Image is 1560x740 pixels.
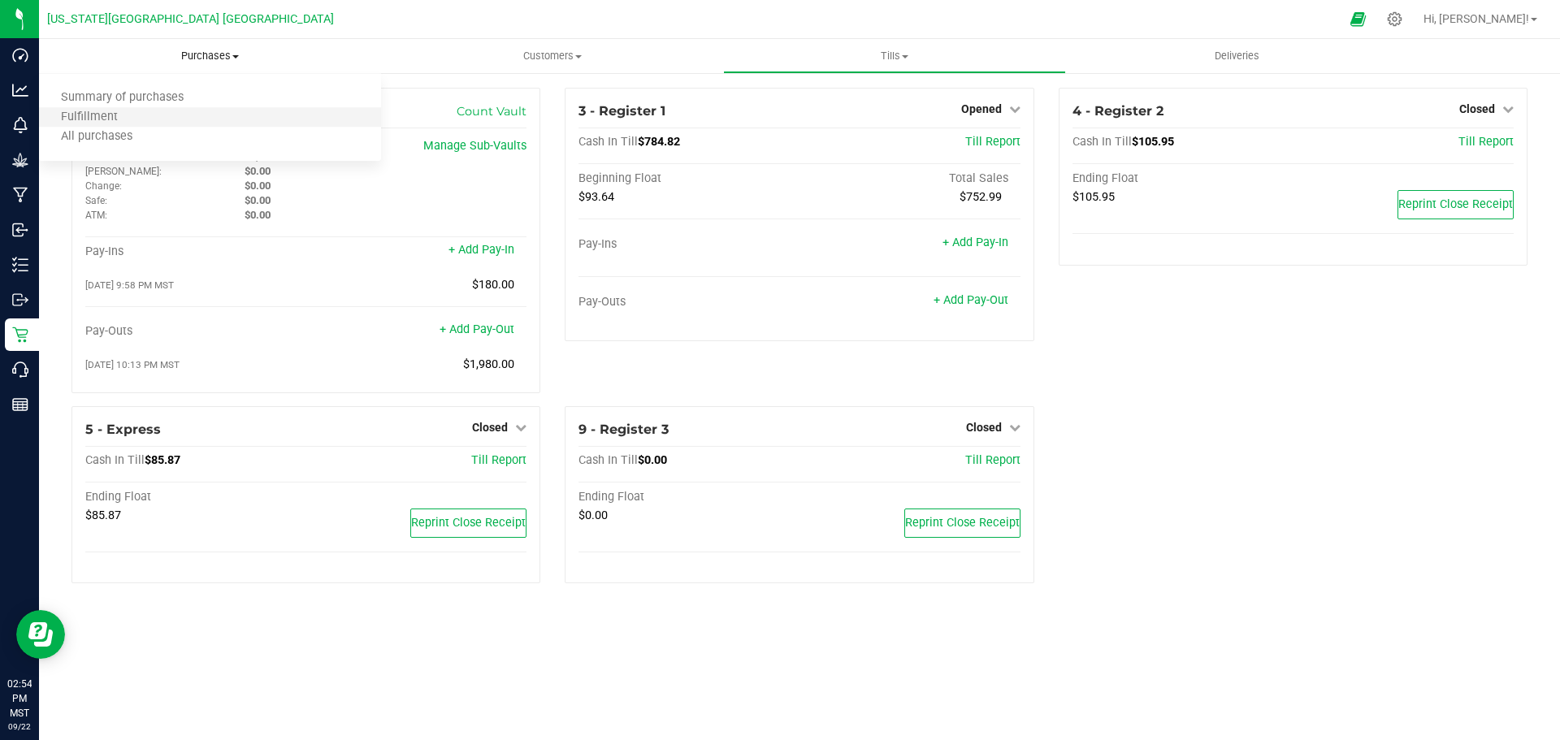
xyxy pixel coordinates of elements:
[942,236,1008,249] a: + Add Pay-In
[12,257,28,273] inline-svg: Inventory
[1458,135,1514,149] a: Till Report
[12,361,28,378] inline-svg: Call Center
[904,508,1020,538] button: Reprint Close Receipt
[85,195,107,206] span: Safe:
[1072,103,1163,119] span: 4 - Register 2
[411,516,526,530] span: Reprint Close Receipt
[47,12,334,26] span: [US_STATE][GEOGRAPHIC_DATA] [GEOGRAPHIC_DATA]
[85,324,306,339] div: Pay-Outs
[39,130,154,144] span: All purchases
[12,292,28,308] inline-svg: Outbound
[961,102,1002,115] span: Opened
[39,49,381,63] span: Purchases
[39,91,206,105] span: Summary of purchases
[578,135,638,149] span: Cash In Till
[578,453,638,467] span: Cash In Till
[472,421,508,434] span: Closed
[638,453,667,467] span: $0.00
[85,180,122,192] span: Change:
[578,171,799,186] div: Beginning Float
[145,453,180,467] span: $85.87
[7,721,32,733] p: 09/22
[16,610,65,659] iframe: Resource center
[472,278,514,292] span: $180.00
[39,39,381,73] a: Purchases Summary of purchases Fulfillment All purchases
[85,359,180,370] span: [DATE] 10:13 PM MST
[7,677,32,721] p: 02:54 PM MST
[723,39,1065,73] a: Tills
[12,117,28,133] inline-svg: Monitoring
[85,422,161,437] span: 5 - Express
[382,49,722,63] span: Customers
[12,396,28,413] inline-svg: Reports
[1423,12,1529,25] span: Hi, [PERSON_NAME]!
[39,110,140,124] span: Fulfillment
[448,243,514,257] a: + Add Pay-In
[905,516,1020,530] span: Reprint Close Receipt
[965,135,1020,149] a: Till Report
[1072,190,1115,204] span: $105.95
[1384,11,1405,27] div: Manage settings
[1459,102,1495,115] span: Closed
[578,237,799,252] div: Pay-Ins
[245,165,271,177] span: $0.00
[965,453,1020,467] a: Till Report
[966,421,1002,434] span: Closed
[245,209,271,221] span: $0.00
[85,166,162,177] span: [PERSON_NAME]:
[12,327,28,343] inline-svg: Retail
[85,453,145,467] span: Cash In Till
[934,293,1008,307] a: + Add Pay-Out
[578,422,669,437] span: 9 - Register 3
[578,490,799,504] div: Ending Float
[578,190,614,204] span: $93.64
[381,39,723,73] a: Customers
[12,187,28,203] inline-svg: Manufacturing
[423,139,526,153] a: Manage Sub-Vaults
[799,171,1020,186] div: Total Sales
[1398,197,1513,211] span: Reprint Close Receipt
[463,357,514,371] span: $1,980.00
[578,103,665,119] span: 3 - Register 1
[440,322,514,336] a: + Add Pay-Out
[12,82,28,98] inline-svg: Analytics
[85,245,306,259] div: Pay-Ins
[85,490,306,504] div: Ending Float
[1066,39,1408,73] a: Deliveries
[85,210,107,221] span: ATM:
[724,49,1064,63] span: Tills
[457,104,526,119] a: Count Vault
[1072,135,1132,149] span: Cash In Till
[578,508,608,522] span: $0.00
[12,222,28,238] inline-svg: Inbound
[245,194,271,206] span: $0.00
[1132,135,1174,149] span: $105.95
[1340,3,1376,35] span: Open Ecommerce Menu
[1397,190,1514,219] button: Reprint Close Receipt
[12,152,28,168] inline-svg: Grow
[1193,49,1281,63] span: Deliveries
[12,47,28,63] inline-svg: Dashboard
[1072,171,1293,186] div: Ending Float
[410,508,526,538] button: Reprint Close Receipt
[960,190,1002,204] span: $752.99
[578,295,799,309] div: Pay-Outs
[471,453,526,467] a: Till Report
[245,180,271,192] span: $0.00
[638,135,680,149] span: $784.82
[85,279,174,291] span: [DATE] 9:58 PM MST
[85,508,121,522] span: $85.87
